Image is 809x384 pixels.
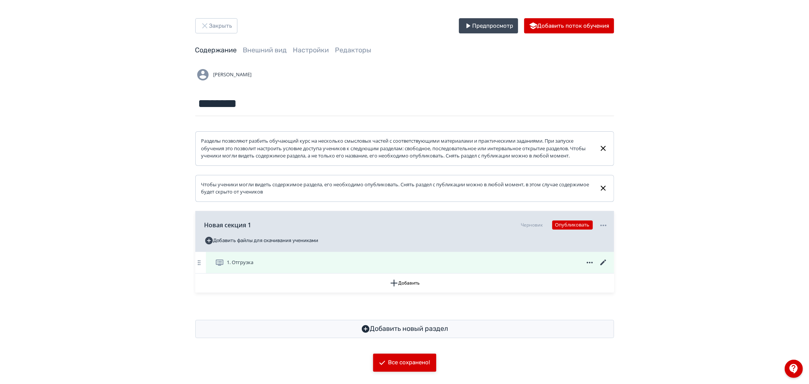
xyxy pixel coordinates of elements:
button: Добавить поток обучения [524,18,614,33]
button: Добавить новый раздел [195,320,614,338]
div: Чтобы ученики могли видеть содержимое раздела, его необходимо опубликовать. Снять раздел с публик... [201,181,593,196]
a: Внешний вид [243,46,287,54]
button: Опубликовать [552,220,593,230]
span: 1. Отгрузка [227,259,254,266]
a: Настройки [293,46,329,54]
a: Редакторы [335,46,372,54]
div: Черновик [521,222,543,228]
button: Предпросмотр [459,18,518,33]
button: Закрыть [195,18,237,33]
button: Добавить файлы для скачивания учениками [204,234,319,247]
button: Добавить [195,274,614,293]
div: 1. Отгрузка [195,252,614,274]
span: Новая секция 1 [204,220,251,230]
span: [PERSON_NAME] [214,71,252,79]
div: Все сохранено! [388,359,430,367]
div: Разделы позволяют разбить обучающий курс на несколько смысловых частей с соответствующими материа... [201,137,593,160]
a: Содержание [195,46,237,54]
